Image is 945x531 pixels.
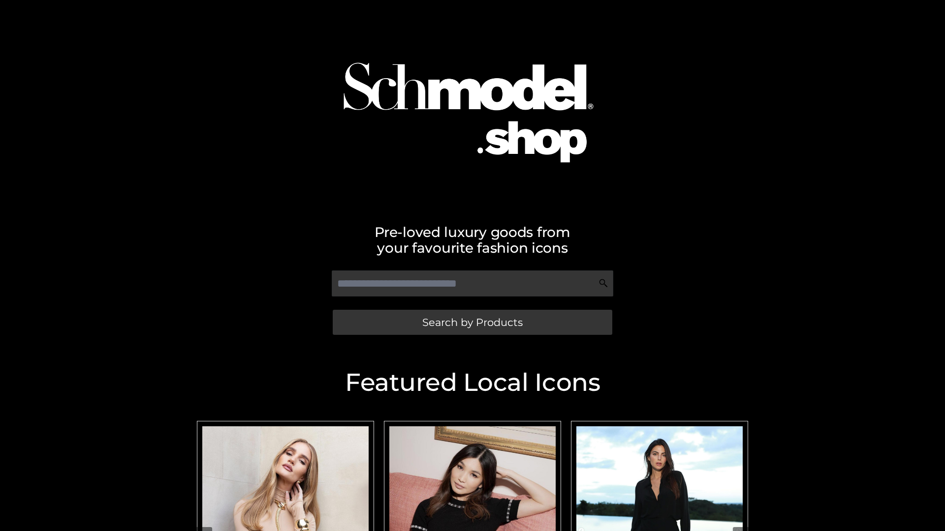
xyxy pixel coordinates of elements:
h2: Featured Local Icons​ [192,370,753,395]
a: Search by Products [333,310,612,335]
img: Search Icon [598,278,608,288]
span: Search by Products [422,317,523,327]
h2: Pre-loved luxury goods from your favourite fashion icons [192,224,753,256]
